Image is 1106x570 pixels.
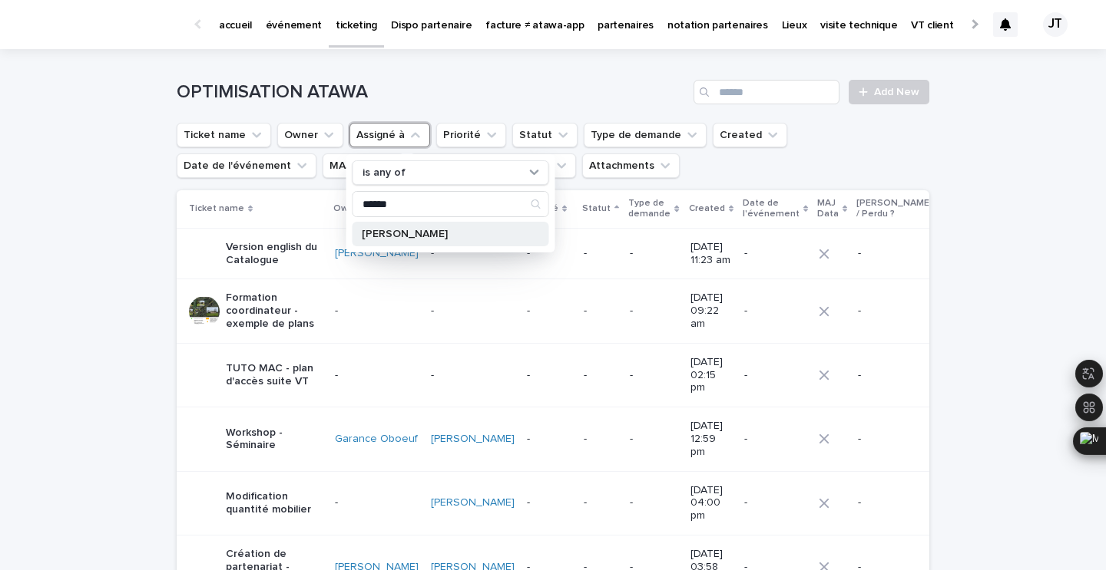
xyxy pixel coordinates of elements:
[584,369,618,382] p: -
[31,9,180,40] img: Ls34BcGeRexTGTNfXpUC
[856,195,932,223] p: [PERSON_NAME] / Perdu ?
[582,200,611,217] p: Statut
[858,305,941,318] p: -
[628,195,671,223] p: Type de demande
[1043,12,1068,37] div: JT
[743,195,800,223] p: Date de l'événement
[630,496,677,509] p: -
[694,80,839,104] input: Search
[226,427,323,453] p: Workshop - Séminaire
[226,490,323,516] p: Modification quantité mobilier
[527,247,571,260] p: -
[512,123,578,147] button: Statut
[335,369,419,382] p: -
[584,123,707,147] button: Type de demande
[858,496,941,509] p: -
[690,420,732,458] p: [DATE] 12:59 pm
[630,247,677,260] p: -
[630,369,677,382] p: -
[177,153,316,178] button: Date de l'événement
[527,305,571,318] p: -
[689,200,725,217] p: Created
[189,200,244,217] p: Ticket name
[858,247,941,260] p: -
[431,247,515,260] p: -
[333,200,363,217] p: Owner
[431,496,515,509] a: [PERSON_NAME]
[584,433,618,446] p: -
[874,87,919,97] span: Add New
[690,356,732,394] p: [DATE] 02:15 pm
[584,305,618,318] p: -
[226,362,323,388] p: TUTO MAC - plan d'accès suite VT
[226,292,323,330] p: Formation coordinateur - exemple de plans
[690,484,732,522] p: [DATE] 04:00 pm
[177,81,687,104] h1: OPTIMISATION ATAWA
[690,241,732,267] p: [DATE] 11:23 am
[744,496,806,509] p: -
[817,195,839,223] p: MAJ Data
[744,247,806,260] p: -
[335,247,419,260] a: [PERSON_NAME]
[363,166,406,180] p: is any of
[177,123,271,147] button: Ticket name
[436,123,506,147] button: Priorité
[630,433,677,446] p: -
[849,80,929,104] a: Add New
[713,123,787,147] button: Created
[527,433,571,446] p: -
[410,153,576,178] button: Gagné / Perdu ?
[858,369,941,382] p: -
[177,279,966,343] tr: Formation coordinateur - exemple de plans-----[DATE] 09:22 am--
[431,305,515,318] p: -
[527,496,571,509] p: -
[527,369,571,382] p: -
[744,305,806,318] p: -
[177,407,966,471] tr: Workshop - SéminaireGarance Oboeuf [PERSON_NAME] ---[DATE] 12:59 pm--
[858,433,941,446] p: -
[431,369,515,382] p: -
[362,229,525,239] p: [PERSON_NAME]
[177,228,966,279] tr: Version english du Catalogue[PERSON_NAME] ----[DATE] 11:23 am--
[431,433,515,446] a: [PERSON_NAME]
[690,292,732,330] p: [DATE] 09:22 am
[335,433,418,446] a: Garance Oboeuf
[277,123,343,147] button: Owner
[744,433,806,446] p: -
[630,305,677,318] p: -
[584,247,618,260] p: -
[335,305,419,318] p: -
[584,496,618,509] p: -
[353,191,549,217] div: Search
[353,192,548,216] input: Search
[349,123,430,147] button: Assigné à
[582,153,680,178] button: Attachments
[335,496,419,509] p: -
[177,471,966,535] tr: Modification quantité mobilier-[PERSON_NAME] ---[DATE] 04:00 pm--
[744,369,806,382] p: -
[323,153,404,178] button: MAJ Data
[226,241,323,267] p: Version english du Catalogue
[177,343,966,407] tr: TUTO MAC - plan d'accès suite VT-----[DATE] 02:15 pm--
